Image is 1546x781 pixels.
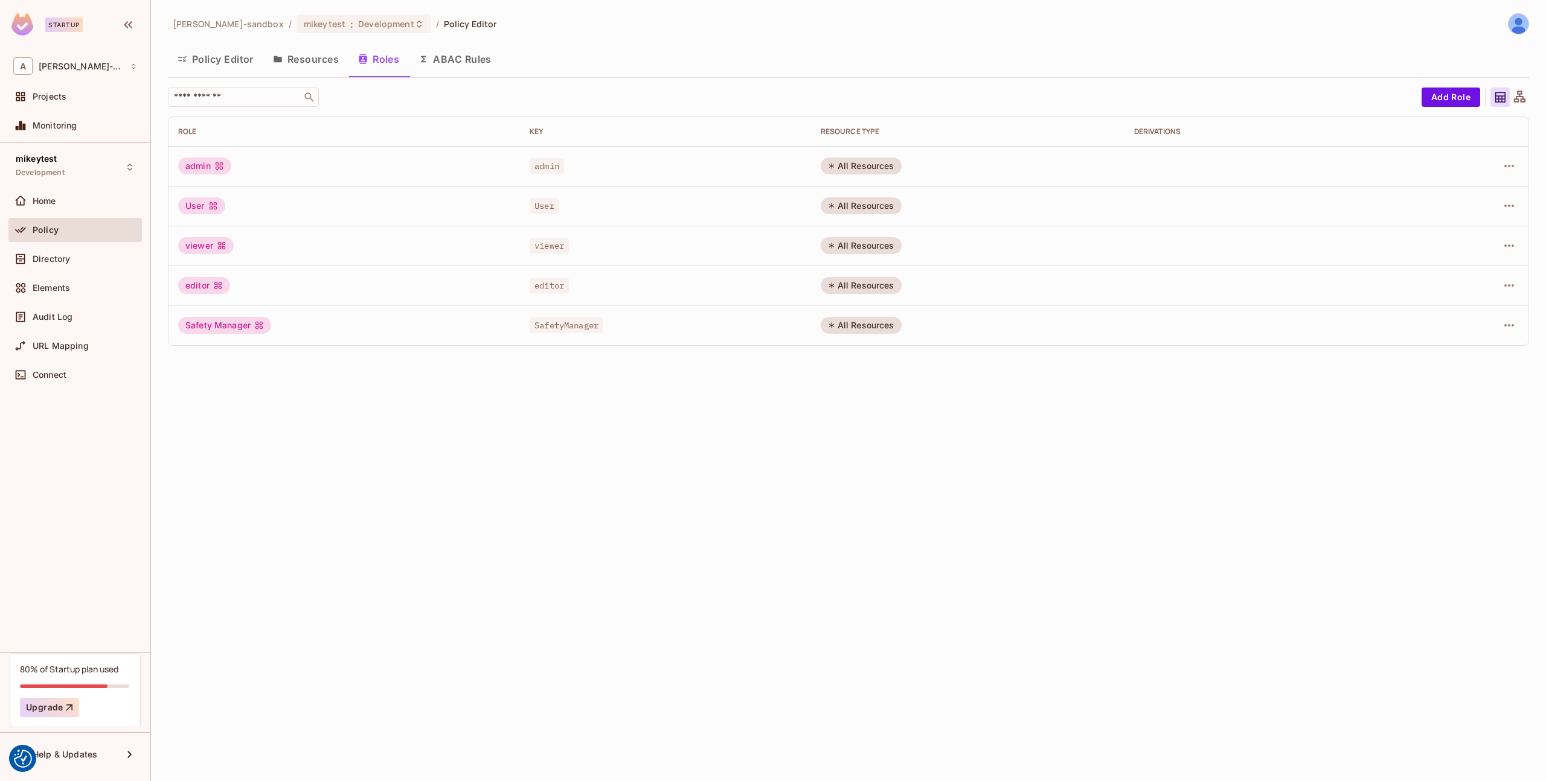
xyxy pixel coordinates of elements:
img: SReyMgAAAABJRU5ErkJggg== [11,13,33,36]
span: Development [16,168,65,177]
div: All Resources [821,237,902,254]
span: Workspace: alex-trustflight-sandbox [39,62,124,71]
span: Projects [33,92,66,101]
div: RESOURCE TYPE [821,127,1115,136]
div: 80% of Startup plan used [20,663,118,675]
span: mikeytest [16,154,57,164]
button: Add Role [1422,88,1480,107]
span: Directory [33,254,70,264]
div: Derivations [1134,127,1398,136]
div: All Resources [821,277,902,294]
div: All Resources [821,197,902,214]
div: Role [178,127,510,136]
span: mikeytest [304,18,345,30]
button: ABAC Rules [409,44,501,74]
span: viewer [530,238,569,253]
button: Consent Preferences [14,750,32,768]
span: Policy [33,225,59,235]
button: Roles [348,44,409,74]
button: Policy Editor [168,44,263,74]
button: Resources [263,44,348,74]
span: Elements [33,283,70,293]
div: User [178,197,225,214]
span: A [13,57,33,75]
div: viewer [178,237,234,254]
div: editor [178,277,230,294]
span: User [530,198,559,214]
span: Help & Updates [33,750,97,759]
span: Connect [33,370,66,380]
li: / [289,18,292,30]
span: editor [530,278,569,293]
span: SafetyManager [530,317,603,333]
div: Safety Manager [178,317,271,334]
span: Monitoring [33,121,77,130]
button: Upgrade [20,698,79,717]
span: : [350,19,354,29]
span: admin [530,158,564,174]
div: admin [178,158,231,174]
div: Key [530,127,801,136]
span: Home [33,196,56,206]
img: Mikey Forbes [1509,14,1528,34]
div: Startup [45,18,83,32]
span: Policy Editor [444,18,497,30]
img: Revisit consent button [14,750,32,768]
span: Audit Log [33,312,72,322]
div: All Resources [821,317,902,334]
span: URL Mapping [33,341,89,351]
span: the active workspace [173,18,284,30]
li: / [436,18,439,30]
div: All Resources [821,158,902,174]
span: Development [358,18,414,30]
